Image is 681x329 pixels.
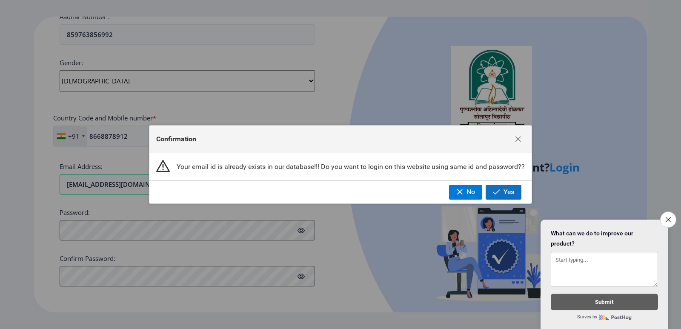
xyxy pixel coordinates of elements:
span: No [466,188,475,196]
span: Yes [504,188,514,196]
button: No [449,185,482,199]
span: Confirmation [156,135,196,143]
span: Your email id is already exists in our database!!! Do you want to login on this website using sam... [177,163,525,171]
button: Yes [486,185,521,199]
